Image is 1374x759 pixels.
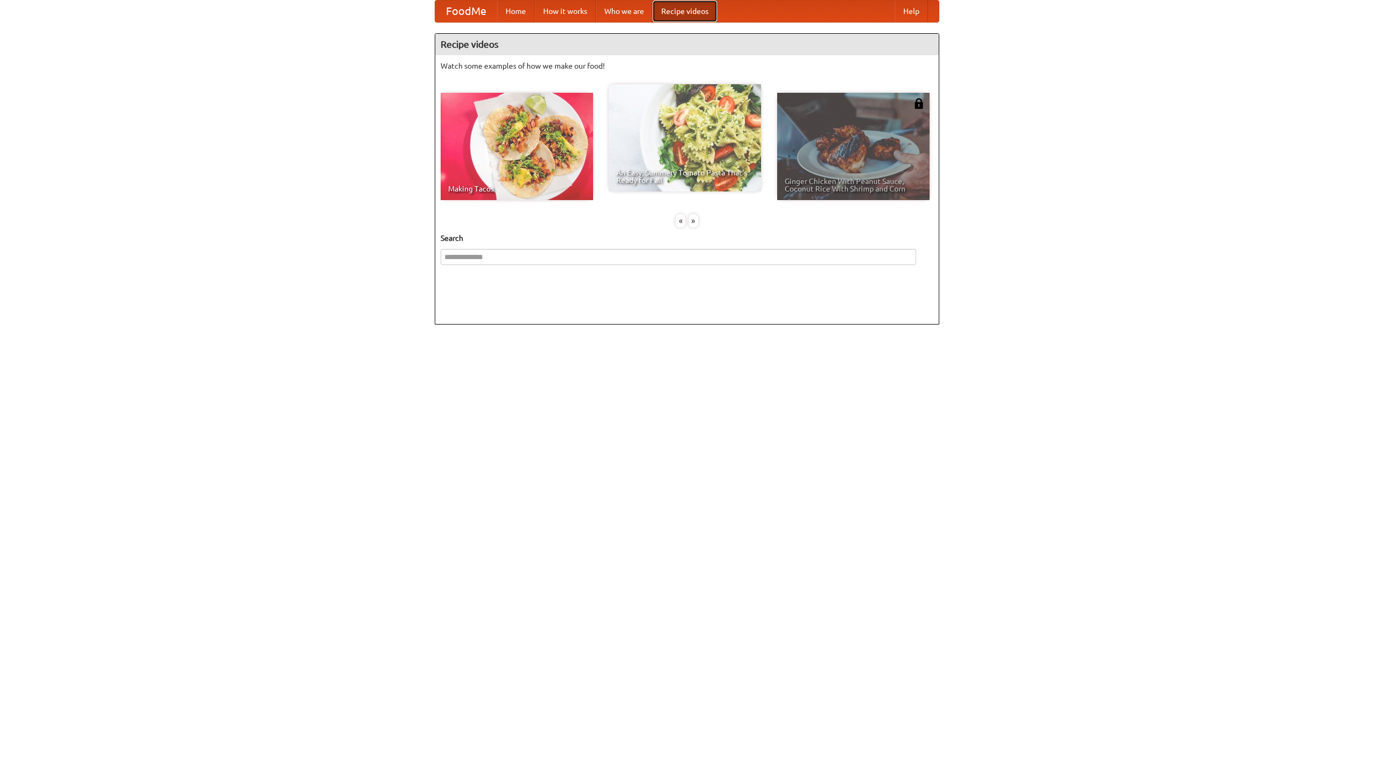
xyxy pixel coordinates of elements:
a: An Easy, Summery Tomato Pasta That's Ready for Fall [609,84,761,191]
div: « [676,214,685,227]
a: Making Tacos [441,93,593,200]
h5: Search [441,233,933,244]
div: » [689,214,698,227]
p: Watch some examples of how we make our food! [441,61,933,71]
a: Recipe videos [653,1,717,22]
a: How it works [535,1,596,22]
a: Who we are [596,1,653,22]
a: FoodMe [435,1,497,22]
span: Making Tacos [448,185,586,193]
h4: Recipe videos [435,34,939,55]
span: An Easy, Summery Tomato Pasta That's Ready for Fall [616,169,754,184]
a: Help [895,1,928,22]
a: Home [497,1,535,22]
img: 483408.png [913,98,924,109]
